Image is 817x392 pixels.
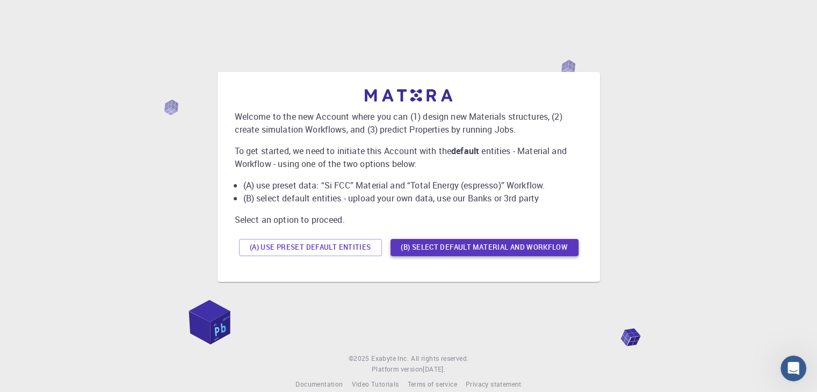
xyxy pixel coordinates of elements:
button: (A) Use preset default entities [239,239,382,256]
span: Terms of service [407,380,457,388]
a: Terms of service [407,379,457,390]
a: Exabyte Inc. [371,353,409,364]
p: Select an option to proceed. [235,213,583,226]
img: logo [365,89,453,101]
span: © 2025 [349,353,371,364]
p: Welcome to the new Account where you can (1) design new Materials structures, (2) create simulati... [235,110,583,136]
li: (B) select default entities - upload your own data, use our Banks or 3rd party [243,192,583,205]
span: Privacy statement [466,380,522,388]
a: Privacy statement [466,379,522,390]
iframe: Intercom live chat [780,355,806,381]
span: Platform version [372,364,423,375]
a: Documentation [295,379,343,390]
p: To get started, we need to initiate this Account with the entities - Material and Workflow - usin... [235,144,583,170]
b: default [451,145,479,157]
span: Exabyte Inc. [371,354,409,362]
span: Support [21,8,60,17]
span: Documentation [295,380,343,388]
span: [DATE] . [423,365,445,373]
span: Video Tutorials [351,380,399,388]
li: (A) use preset data: “Si FCC” Material and “Total Energy (espresso)” Workflow. [243,179,583,192]
button: (B) Select default material and workflow [391,239,579,256]
span: All rights reserved. [411,353,468,364]
a: Video Tutorials [351,379,399,390]
a: [DATE]. [423,364,445,375]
